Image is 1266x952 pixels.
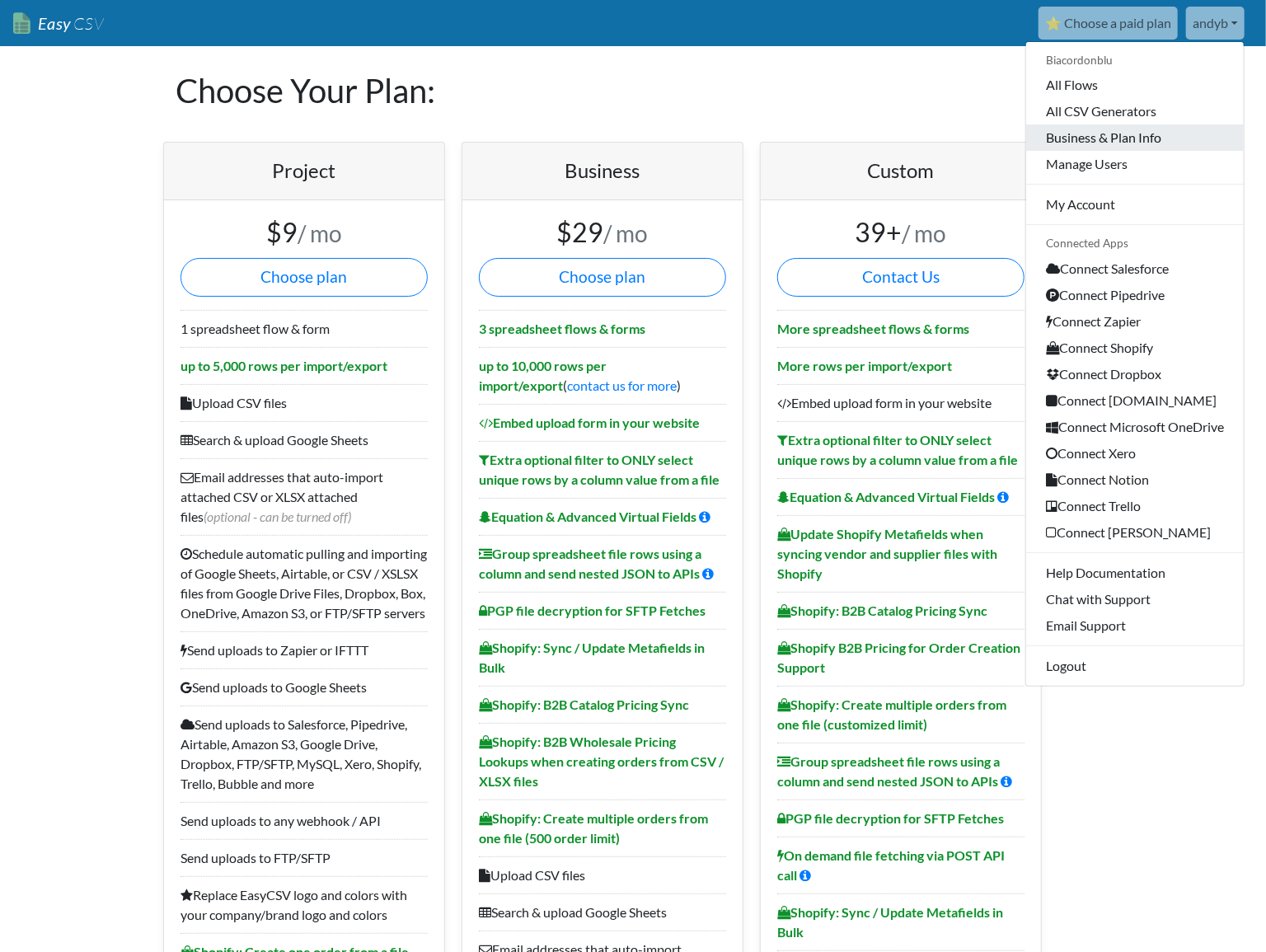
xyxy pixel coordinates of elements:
[176,46,1090,135] h1: Choose Your Plan:
[181,310,428,347] li: 1 spreadsheet flow & form
[777,810,1004,826] b: PGP file decryption for SFTP Fetches
[1026,440,1244,467] a: Connect Xero
[181,668,428,706] li: Send uploads to Google Sheets
[1026,519,1244,546] a: Connect [PERSON_NAME]
[479,159,726,183] h4: Business
[479,358,607,393] b: up to 10,000 rows per import/export
[181,631,428,668] li: Send uploads to Zapier or IFTTT
[479,893,726,931] li: Search & upload Google Sheets
[479,415,700,430] b: Embed upload form in your website
[181,535,428,631] li: Schedule automatic pulling and importing of Google Sheets, Airtable, or CSV / XSLSX files from Go...
[181,217,428,248] h3: $9
[777,526,997,581] b: Update Shopify Metafields when syncing vendor and supplier files with Shopify
[181,458,428,535] li: Email addresses that auto-import attached CSV or XLSX attached files
[1026,232,1244,255] div: Connected Apps
[298,219,342,247] small: / mo
[479,546,701,581] b: Group spreadsheet file rows using a column and send nested JSON to APIs
[777,159,1025,183] h4: Custom
[1026,493,1244,519] a: Connect Trello
[777,603,987,618] b: Shopify: B2B Catalog Pricing Sync
[479,347,726,404] li: ( )
[1026,653,1244,679] a: Logout
[1026,560,1244,586] a: Help Documentation
[1039,7,1178,40] a: ⭐ Choose a paid plan
[1026,308,1244,335] a: Connect Zapier
[1026,98,1244,124] a: All CSV Generators
[567,378,677,393] a: contact us for more
[479,734,724,789] b: Shopify: B2B Wholesale Pricing Lookups when creating orders from CSV / XLSX files
[479,696,689,712] b: Shopify: B2B Catalog Pricing Sync
[1026,256,1244,282] a: Connect Salesforce
[1026,151,1244,177] a: Manage Users
[479,509,696,524] b: Equation & Advanced Virtual Fields
[1026,586,1244,612] a: Chat with Support
[479,321,645,336] b: 3 spreadsheet flows & forms
[1026,361,1244,387] a: Connect Dropbox
[181,876,428,933] li: Replace EasyCSV logo and colors with your company/brand logo and colors
[479,810,708,846] b: Shopify: Create multiple orders from one file (500 order limit)
[777,640,1020,675] b: Shopify B2B Pricing for Order Creation Support
[1026,335,1244,361] a: Connect Shopify
[777,321,969,336] b: More spreadsheet flows & forms
[777,696,1006,732] b: Shopify: Create multiple orders from one file (customized limit)
[181,802,428,839] li: Send uploads to any webhook / API
[72,13,104,34] span: CSV
[181,706,428,802] li: Send uploads to Salesforce, Pipedrive, Airtable, Amazon S3, Google Drive, Dropbox, FTP/SFTP, MySQ...
[1026,191,1244,218] a: My Account
[1026,49,1244,72] div: Biacordonblu
[1184,870,1246,932] iframe: Drift Widget Chat Controller
[181,159,428,183] h4: Project
[479,603,706,618] b: PGP file decryption for SFTP Fetches
[13,7,104,40] a: EasyCSV
[777,904,1003,940] b: Shopify: Sync / Update Metafields in Bulk
[777,432,1018,467] b: Extra optional filter to ONLY select unique rows by a column value from a file
[1026,387,1244,414] a: Connect [DOMAIN_NAME]
[479,640,705,675] b: Shopify: Sync / Update Metafields in Bulk
[1026,467,1244,493] a: Connect Notion
[1186,7,1245,40] a: andyb
[204,509,351,524] span: (optional - can be turned off)
[777,217,1025,248] h3: 39+
[479,258,726,297] button: Choose plan
[777,358,952,373] b: More rows per import/export
[1026,414,1244,440] a: Connect Microsoft OneDrive
[181,421,428,458] li: Search & upload Google Sheets
[479,452,720,487] b: Extra optional filter to ONLY select unique rows by a column value from a file
[777,847,1005,883] b: On demand file fetching via POST API call
[777,258,1025,297] a: Contact Us
[479,856,726,893] li: Upload CSV files
[1025,41,1245,687] div: andyb
[181,258,428,297] button: Choose plan
[903,219,947,247] small: / mo
[1026,282,1244,308] a: Connect Pipedrive
[777,489,995,504] b: Equation & Advanced Virtual Fields
[181,384,428,421] li: Upload CSV files
[1026,72,1244,98] a: All Flows
[181,358,387,373] b: up to 5,000 rows per import/export
[1026,124,1244,151] a: Business & Plan Info
[181,839,428,876] li: Send uploads to FTP/SFTP
[777,753,1000,789] b: Group spreadsheet file rows using a column and send nested JSON to APIs
[604,219,649,247] small: / mo
[1026,612,1244,639] a: Email Support
[777,384,1025,421] li: Embed upload form in your website
[479,217,726,248] h3: $29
